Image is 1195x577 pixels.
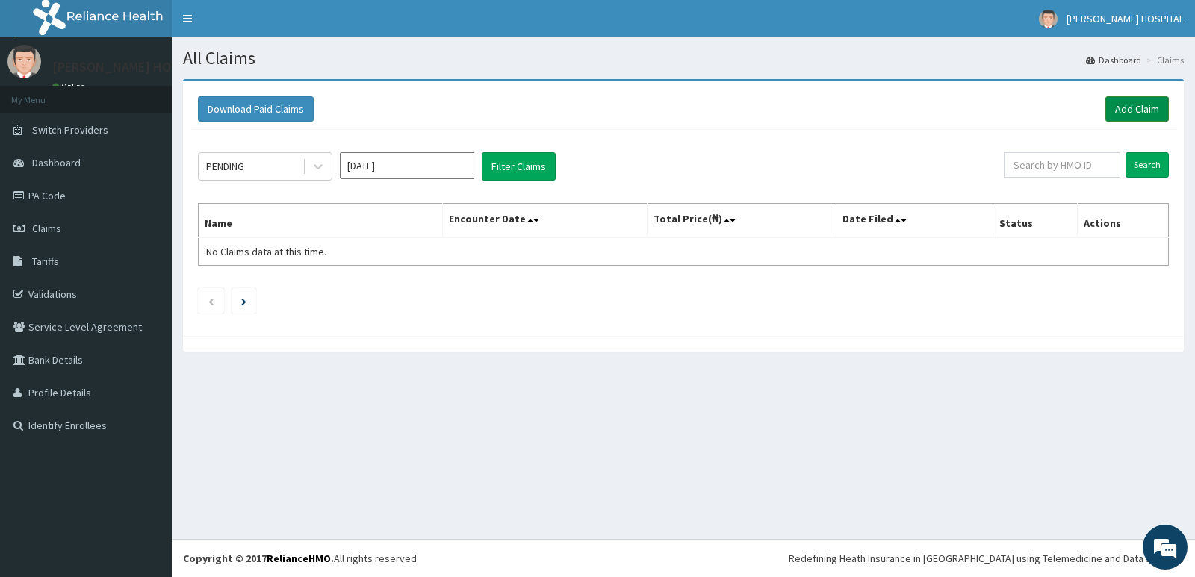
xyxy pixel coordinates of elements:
[206,245,326,258] span: No Claims data at this time.
[789,551,1184,566] div: Redefining Heath Insurance in [GEOGRAPHIC_DATA] using Telemedicine and Data Science!
[836,204,993,238] th: Date Filed
[172,539,1195,577] footer: All rights reserved.
[993,204,1077,238] th: Status
[1077,204,1168,238] th: Actions
[183,552,334,565] strong: Copyright © 2017 .
[1086,54,1141,66] a: Dashboard
[267,552,331,565] a: RelianceHMO
[199,204,443,238] th: Name
[340,152,474,179] input: Select Month and Year
[32,255,59,268] span: Tariffs
[206,159,244,174] div: PENDING
[7,45,41,78] img: User Image
[52,60,211,74] p: [PERSON_NAME] HOSPITAL
[241,294,246,308] a: Next page
[183,49,1184,68] h1: All Claims
[1004,152,1121,178] input: Search by HMO ID
[32,156,81,169] span: Dashboard
[32,222,61,235] span: Claims
[198,96,314,122] button: Download Paid Claims
[1143,54,1184,66] li: Claims
[1039,10,1058,28] img: User Image
[482,152,556,181] button: Filter Claims
[1126,152,1169,178] input: Search
[647,204,836,238] th: Total Price(₦)
[1105,96,1169,122] a: Add Claim
[1067,12,1184,25] span: [PERSON_NAME] HOSPITAL
[32,123,108,137] span: Switch Providers
[52,81,88,92] a: Online
[443,204,647,238] th: Encounter Date
[208,294,214,308] a: Previous page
